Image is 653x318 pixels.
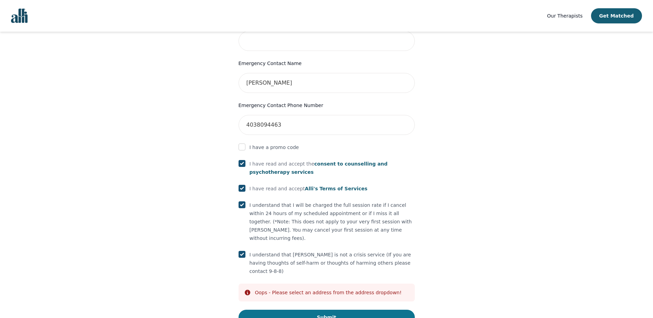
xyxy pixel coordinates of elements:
p: I have read and accept the [250,160,415,176]
button: Get Matched [591,8,642,23]
p: I have read and accept [250,184,368,193]
span: Oops - [255,290,271,295]
a: Our Therapists [547,12,582,20]
p: I understand that [PERSON_NAME] is not a crisis service (If you are having thoughts of self-harm ... [250,251,415,275]
label: Emergency Contact Name [239,59,415,67]
span: consent to counselling and psychotherapy services [250,161,388,175]
p: I understand that I will be charged the full session rate if I cancel within 24 hours of my sched... [250,201,415,242]
span: Alli's Terms of Services [305,186,368,191]
label: Emergency Contact Phone Number [239,101,415,109]
span: Our Therapists [547,13,582,19]
p: I have a promo code [250,143,299,151]
div: Please select an address from the address dropdown! [255,289,402,296]
img: alli logo [11,9,28,23]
